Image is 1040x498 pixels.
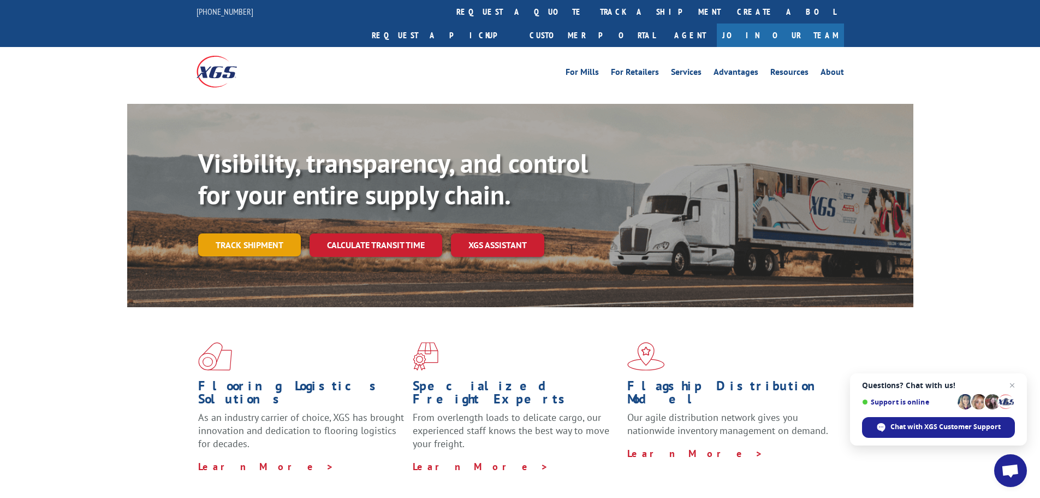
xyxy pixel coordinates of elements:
div: Chat with XGS Customer Support [862,417,1015,438]
a: Learn More > [413,460,549,473]
h1: Flagship Distribution Model [627,379,834,411]
span: Close chat [1006,379,1019,392]
a: Resources [770,68,809,80]
a: Services [671,68,702,80]
a: For Mills [566,68,599,80]
a: Track shipment [198,233,301,256]
a: Customer Portal [521,24,663,47]
a: About [821,68,844,80]
a: Agent [663,24,717,47]
span: Support is online [862,398,954,406]
b: Visibility, transparency, and control for your entire supply chain. [198,146,588,212]
a: XGS ASSISTANT [451,233,544,257]
span: Chat with XGS Customer Support [890,422,1001,432]
a: Learn More > [627,447,763,460]
img: xgs-icon-total-supply-chain-intelligence-red [198,342,232,371]
a: Advantages [714,68,758,80]
span: Questions? Chat with us! [862,381,1015,390]
img: xgs-icon-flagship-distribution-model-red [627,342,665,371]
a: Join Our Team [717,24,844,47]
a: Request a pickup [364,24,521,47]
a: Calculate transit time [310,233,442,257]
a: [PHONE_NUMBER] [197,6,253,17]
span: Our agile distribution network gives you nationwide inventory management on demand. [627,411,828,437]
span: As an industry carrier of choice, XGS has brought innovation and dedication to flooring logistics... [198,411,404,450]
h1: Flooring Logistics Solutions [198,379,405,411]
div: Open chat [994,454,1027,487]
img: xgs-icon-focused-on-flooring-red [413,342,438,371]
a: Learn More > [198,460,334,473]
h1: Specialized Freight Experts [413,379,619,411]
a: For Retailers [611,68,659,80]
p: From overlength loads to delicate cargo, our experienced staff knows the best way to move your fr... [413,411,619,460]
